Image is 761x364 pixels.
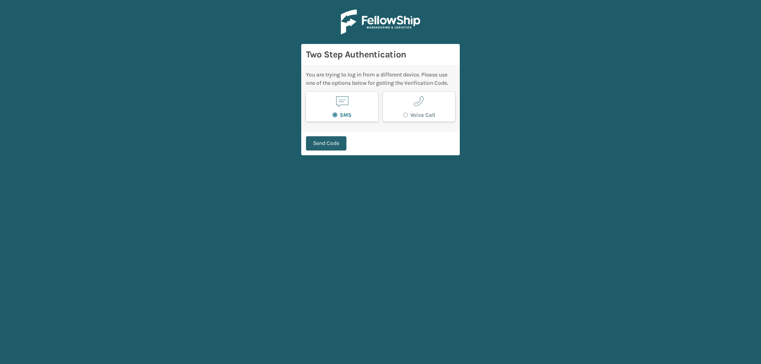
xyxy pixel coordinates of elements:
[341,10,420,34] img: Logo
[306,71,455,87] div: You are trying to log in from a different device. Please use one of the options below for getting...
[403,112,435,118] label: Voice Call
[306,49,455,61] h3: Two Step Authentication
[306,136,346,151] button: Send Code
[333,112,352,118] label: SMS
